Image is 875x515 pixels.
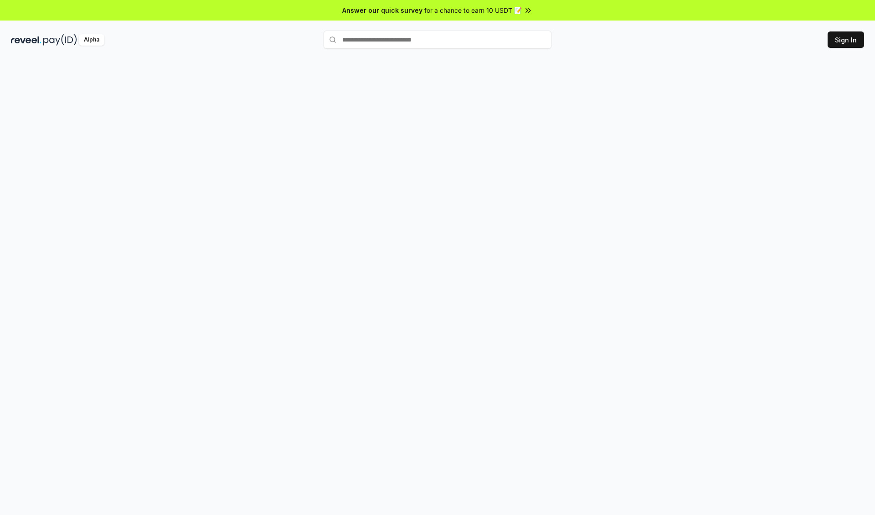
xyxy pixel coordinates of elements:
button: Sign In [828,31,864,48]
span: Answer our quick survey [342,5,422,15]
img: pay_id [43,34,77,46]
img: reveel_dark [11,34,41,46]
div: Alpha [79,34,104,46]
span: for a chance to earn 10 USDT 📝 [424,5,522,15]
